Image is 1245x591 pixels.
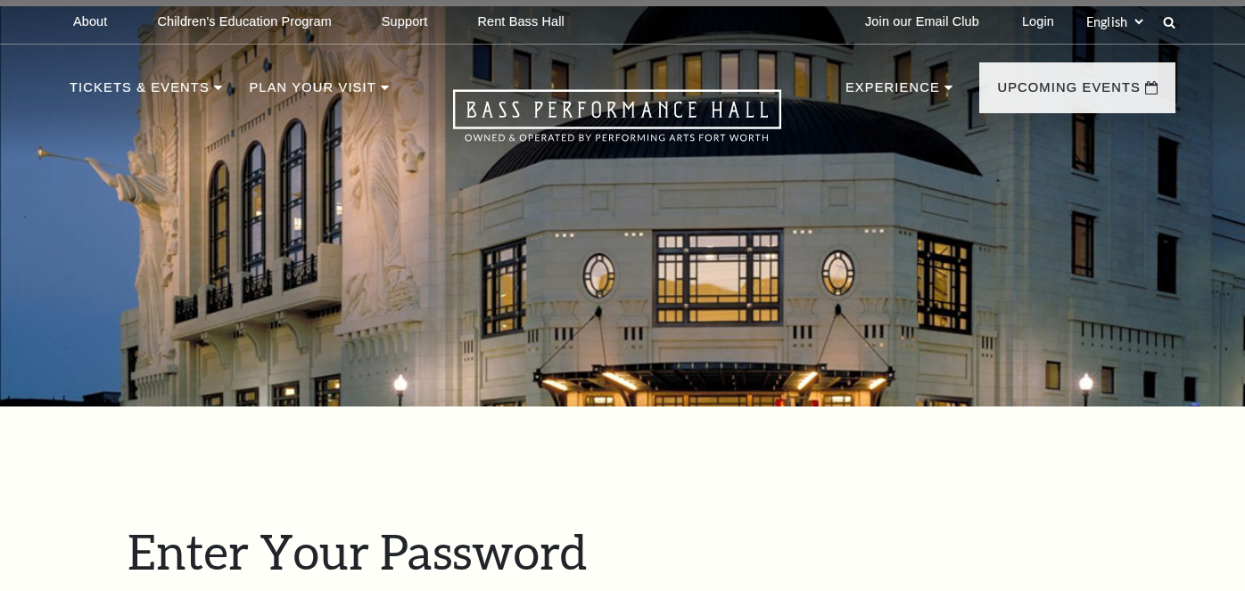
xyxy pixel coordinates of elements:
[382,14,428,29] p: Support
[70,77,210,109] p: Tickets & Events
[128,522,587,579] span: Enter Your Password
[157,14,331,29] p: Children's Education Program
[1083,13,1146,30] select: Select:
[249,77,375,109] p: Plan Your Visit
[477,14,565,29] p: Rent Bass Hall
[73,14,107,29] p: About
[845,77,940,109] p: Experience
[997,77,1141,109] p: Upcoming Events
